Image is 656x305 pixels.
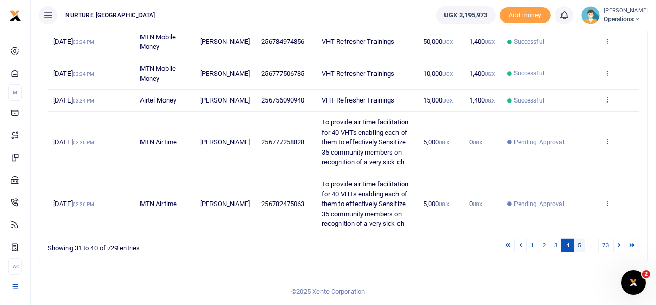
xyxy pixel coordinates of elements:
a: logo-small logo-large logo-large [9,11,21,19]
a: 5 [573,239,585,252]
small: UGX [485,71,495,77]
img: profile-user [581,6,600,24]
li: Toup your wallet [500,7,551,24]
small: UGX [473,140,482,145]
span: 1,400 [469,38,495,45]
div: Showing 31 to 40 of 729 entries [48,238,290,253]
span: 0 [469,200,482,208]
span: [DATE] [53,138,95,146]
small: UGX [485,39,495,45]
small: 02:36 PM [73,201,95,207]
li: Ac [8,258,22,275]
a: 3 [550,239,562,252]
span: 256756090940 [261,96,304,104]
span: Operations [604,15,648,24]
span: [PERSON_NAME] [200,70,250,78]
span: [DATE] [53,38,95,45]
small: UGX [485,98,495,104]
span: 256784974856 [261,38,304,45]
li: M [8,84,22,101]
span: VHT Refresher Trainings [322,70,394,78]
small: UGX [443,98,453,104]
a: 73 [598,239,614,252]
a: 2 [538,239,550,252]
small: UGX [439,201,449,207]
span: UGX 2,195,973 [444,10,487,20]
img: logo-small [9,10,21,22]
small: UGX [473,201,482,207]
span: Add money [500,7,551,24]
span: To provide air time facilitation for 40 VHTs enabling each of them to effectively Sensitize 35 co... [322,180,408,227]
span: NURTURE [GEOGRAPHIC_DATA] [61,11,159,20]
span: [PERSON_NAME] [200,38,250,45]
small: 03:34 PM [73,39,95,45]
span: [DATE] [53,70,95,78]
small: 03:34 PM [73,98,95,104]
span: Successful [514,96,544,105]
span: To provide air time facilitation for 40 VHTs enabling each of them to effectively Sensitize 35 co... [322,118,408,166]
small: 03:34 PM [73,71,95,77]
span: 256777258828 [261,138,304,146]
span: 50,000 [423,38,453,45]
span: MTN Mobile Money [140,65,176,83]
span: Pending Approval [514,199,565,209]
a: 4 [561,239,574,252]
span: Successful [514,69,544,78]
small: UGX [439,140,449,145]
a: Add money [500,11,551,18]
li: Wallet ballance [432,6,499,24]
span: 256777506785 [261,70,304,78]
span: 2 [642,270,650,278]
small: [PERSON_NAME] [604,7,648,15]
span: 1,400 [469,70,495,78]
span: 10,000 [423,70,453,78]
small: 02:36 PM [73,140,95,145]
span: MTN Mobile Money [140,33,176,51]
small: UGX [443,71,453,77]
span: [PERSON_NAME] [200,96,250,104]
span: [PERSON_NAME] [200,200,250,208]
span: 5,000 [423,200,449,208]
span: [DATE] [53,200,95,208]
a: profile-user [PERSON_NAME] Operations [581,6,648,24]
span: MTN Airtime [140,200,177,208]
span: Pending Approval [514,138,565,147]
span: Successful [514,37,544,46]
span: 5,000 [423,138,449,146]
a: UGX 2,195,973 [436,6,495,24]
span: Airtel Money [140,96,176,104]
span: [PERSON_NAME] [200,138,250,146]
span: 15,000 [423,96,453,104]
span: MTN Airtime [140,138,177,146]
span: 0 [469,138,482,146]
iframe: Intercom live chat [621,270,646,295]
span: VHT Refresher Trainings [322,38,394,45]
span: [DATE] [53,96,95,104]
span: VHT Refresher Trainings [322,96,394,104]
a: 1 [526,239,538,252]
span: 1,400 [469,96,495,104]
small: UGX [443,39,453,45]
span: 256782475063 [261,200,304,208]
